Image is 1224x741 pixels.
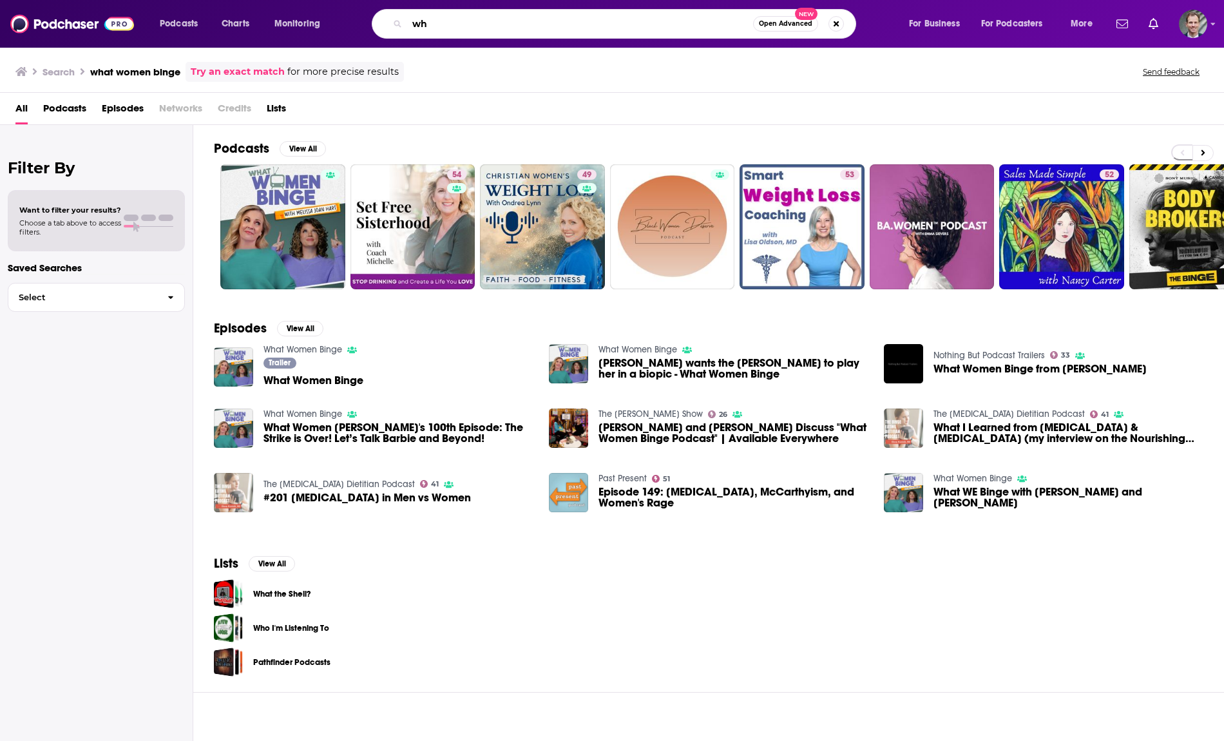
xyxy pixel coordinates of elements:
span: 54 [452,169,461,182]
a: Lists [267,98,286,124]
h2: Lists [214,555,238,572]
span: [PERSON_NAME] wants the [PERSON_NAME] to play her in a biopic - What Women Binge [598,358,868,380]
button: Open AdvancedNew [753,16,818,32]
h2: Filter By [8,159,185,177]
a: Episodes [102,98,144,124]
a: What I Learned from Binge Eating & Amenorrhea (my interview on the Nourishing Women Podcast) [933,422,1203,444]
span: What Women Binge from [PERSON_NAME] [933,363,1147,374]
a: Melissa Joan Hart and Amanda Lee Discuss "What Women Binge Podcast" | Available Everywhere [598,422,868,444]
span: What Women [PERSON_NAME]'s 100th Episode: The Strike is Over! Let’s Talk Barbie and Beyond! [263,422,533,444]
a: Podcasts [43,98,86,124]
span: Episode 149: [MEDICAL_DATA], McCarthyism, and Women's Rage [598,486,868,508]
a: Show notifications dropdown [1111,13,1133,35]
button: View All [280,141,326,157]
img: Candice King wants the Olsen Twins to play her in a biopic - What Women Binge [549,344,588,383]
span: 49 [582,169,591,182]
a: 51 [652,475,671,483]
a: 41 [420,480,439,488]
span: Trailer [269,359,291,367]
p: Saved Searches [8,262,185,274]
span: 26 [719,412,727,418]
a: What Women Binge [263,344,342,355]
a: Episode 149: Binge Drinking, McCarthyism, and Women's Rage [549,473,588,512]
h3: Search [43,66,75,78]
input: Search podcasts, credits, & more... [407,14,753,34]
span: Networks [159,98,202,124]
a: 54 [350,164,475,289]
img: #201 Binge Eating in Men vs Women [214,473,253,512]
span: [PERSON_NAME] and [PERSON_NAME] Discuss "What Women Binge Podcast" | Available Everywhere [598,422,868,444]
span: Select [8,293,157,302]
a: The Binge Eating Dietitian Podcast [933,409,1085,419]
span: 51 [663,476,670,482]
h2: Episodes [214,320,267,336]
span: Monitoring [274,15,320,33]
span: 53 [845,169,854,182]
span: 41 [1101,412,1109,418]
a: All [15,98,28,124]
button: open menu [900,14,976,34]
span: Choose a tab above to access filters. [19,218,121,236]
h3: what women binge [90,66,180,78]
a: PodcastsView All [214,140,326,157]
span: #201 [MEDICAL_DATA] in Men vs Women [263,492,471,503]
span: For Business [909,15,960,33]
img: Podchaser - Follow, Share and Rate Podcasts [10,12,134,36]
a: Nothing But Podcast Trailers [933,350,1045,361]
span: Charts [222,15,249,33]
a: What Women Binge [263,375,363,386]
a: What the Shell? [214,579,243,608]
img: What WE Binge with Melissa and Amanda [884,473,923,512]
img: Melissa Joan Hart and Amanda Lee Discuss "What Women Binge Podcast" | Available Everywhere [549,409,588,448]
button: Show profile menu [1179,10,1207,38]
span: What I Learned from [MEDICAL_DATA] & [MEDICAL_DATA] (my interview on the Nourishing Women Podcast) [933,422,1203,444]
span: Pathfinder Podcasts [214,648,243,677]
button: View All [277,321,323,336]
span: for more precise results [287,64,399,79]
a: 33 [1050,351,1071,359]
a: Episode 149: Binge Drinking, McCarthyism, and Women's Rage [598,486,868,508]
img: What Women Binge [214,347,253,387]
a: What Women Binge's 100th Episode: The Strike is Over! Let’s Talk Barbie and Beyond! [263,422,533,444]
span: For Podcasters [981,15,1043,33]
a: 52 [1100,169,1119,180]
span: 52 [1105,169,1114,182]
a: Candice King wants the Olsen Twins to play her in a biopic - What Women Binge [598,358,868,380]
a: What Women Binge from Melissa Joan Hart [933,363,1147,374]
a: EpisodesView All [214,320,323,336]
button: open menu [1062,14,1109,34]
span: New [795,8,818,20]
img: What Women Binge from Melissa Joan Hart [884,344,923,383]
img: What Women Binge's 100th Episode: The Strike is Over! Let’s Talk Barbie and Beyond! [214,409,253,448]
a: What Women Binge [263,409,342,419]
span: Credits [218,98,251,124]
button: open menu [973,14,1062,34]
button: Send feedback [1139,66,1203,77]
a: 41 [1090,410,1109,418]
a: 49 [480,164,605,289]
a: 53 [840,169,859,180]
a: Charts [213,14,257,34]
a: 52 [999,164,1124,289]
a: Who I'm Listening To [214,613,243,642]
a: Past Present [598,473,647,484]
a: 54 [447,169,466,180]
span: Open Advanced [759,21,812,27]
img: User Profile [1179,10,1207,38]
a: Show notifications dropdown [1143,13,1163,35]
a: Who I'm Listening To [253,621,329,635]
a: #201 Binge Eating in Men vs Women [263,492,471,503]
a: Try an exact match [191,64,285,79]
a: Pathfinder Podcasts [253,655,330,669]
img: What I Learned from Binge Eating & Amenorrhea (my interview on the Nourishing Women Podcast) [884,409,923,448]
